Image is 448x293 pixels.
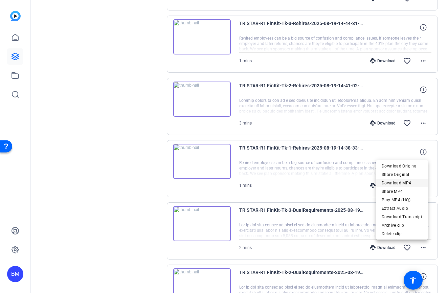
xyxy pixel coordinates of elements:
span: Delete clip [382,230,422,238]
span: Extract Audio [382,204,422,212]
span: Play MP4 (HQ) [382,196,422,204]
span: Download Original [382,162,422,170]
span: Download MP4 [382,179,422,187]
span: Share Original [382,171,422,179]
span: Share MP4 [382,187,422,196]
span: Archive clip [382,221,422,229]
span: Download Transcript [382,213,422,221]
